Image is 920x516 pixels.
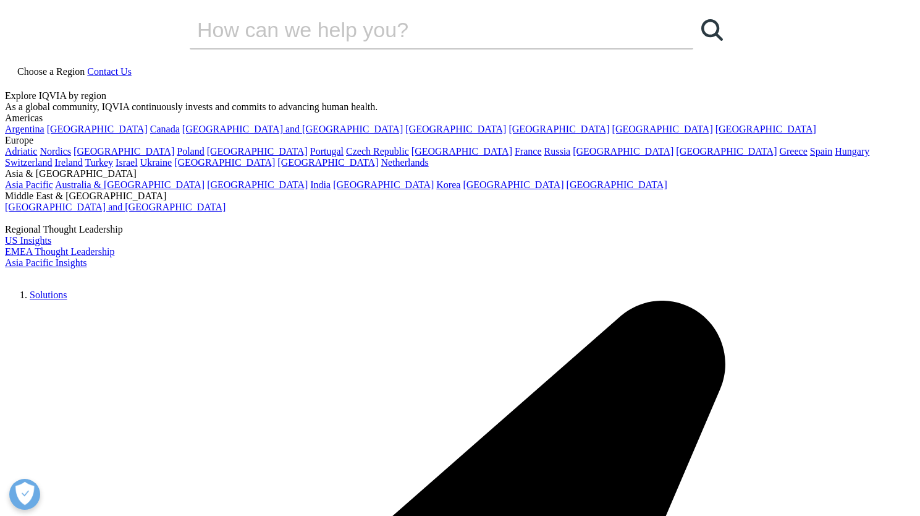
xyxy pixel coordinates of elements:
div: Europe [5,135,915,146]
a: Israel [116,157,138,168]
a: Canada [150,124,180,134]
a: US Insights [5,235,51,246]
a: Portugal [310,146,344,157]
div: Explore IQVIA by region [5,90,915,101]
svg: Search [701,19,723,41]
a: Greece [779,146,807,157]
a: France [515,146,542,157]
a: Switzerland [5,157,52,168]
a: [GEOGRAPHIC_DATA] [411,146,512,157]
span: Choose a Region [17,66,85,77]
a: [GEOGRAPHIC_DATA] [174,157,275,168]
a: Asia Pacific [5,179,53,190]
a: Ukraine [140,157,172,168]
div: Middle East & [GEOGRAPHIC_DATA] [5,191,915,202]
a: Russia [544,146,571,157]
a: Netherlands [381,157,428,168]
a: Asia Pacific Insights [5,257,87,268]
a: [GEOGRAPHIC_DATA] [207,179,308,190]
a: Czech Republic [346,146,409,157]
a: EMEA Thought Leadership [5,246,114,257]
a: [GEOGRAPHIC_DATA] [676,146,777,157]
a: [GEOGRAPHIC_DATA] [333,179,434,190]
a: [GEOGRAPHIC_DATA] and [GEOGRAPHIC_DATA] [5,202,226,212]
input: Search [190,11,658,48]
a: Australia & [GEOGRAPHIC_DATA] [55,179,205,190]
a: Ireland [54,157,82,168]
a: [GEOGRAPHIC_DATA] [463,179,563,190]
a: Turkey [85,157,113,168]
a: [GEOGRAPHIC_DATA] [612,124,713,134]
a: Search [693,11,730,48]
a: [GEOGRAPHIC_DATA] [277,157,378,168]
a: [GEOGRAPHIC_DATA] [567,179,667,190]
a: [GEOGRAPHIC_DATA] [405,124,506,134]
a: India [310,179,331,190]
a: Spain [810,146,832,157]
a: Hungary [835,146,869,157]
div: Americas [5,113,915,124]
a: Argentina [5,124,44,134]
a: [GEOGRAPHIC_DATA] and [GEOGRAPHIC_DATA] [182,124,403,134]
a: [GEOGRAPHIC_DATA] [74,146,174,157]
div: Regional Thought Leadership [5,224,915,235]
div: Asia & [GEOGRAPHIC_DATA] [5,168,915,179]
div: As a global community, IQVIA continuously invests and commits to advancing human health. [5,101,915,113]
a: [GEOGRAPHIC_DATA] [573,146,673,157]
a: [GEOGRAPHIC_DATA] [47,124,148,134]
a: Contact Us [87,66,132,77]
a: Nordics [40,146,71,157]
a: Korea [436,179,460,190]
button: Open Preferences [9,479,40,510]
a: [GEOGRAPHIC_DATA] [207,146,308,157]
a: [GEOGRAPHIC_DATA] [715,124,816,134]
a: Poland [177,146,204,157]
a: [GEOGRAPHIC_DATA] [509,124,609,134]
a: Solutions [30,290,67,300]
a: Adriatic [5,146,37,157]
